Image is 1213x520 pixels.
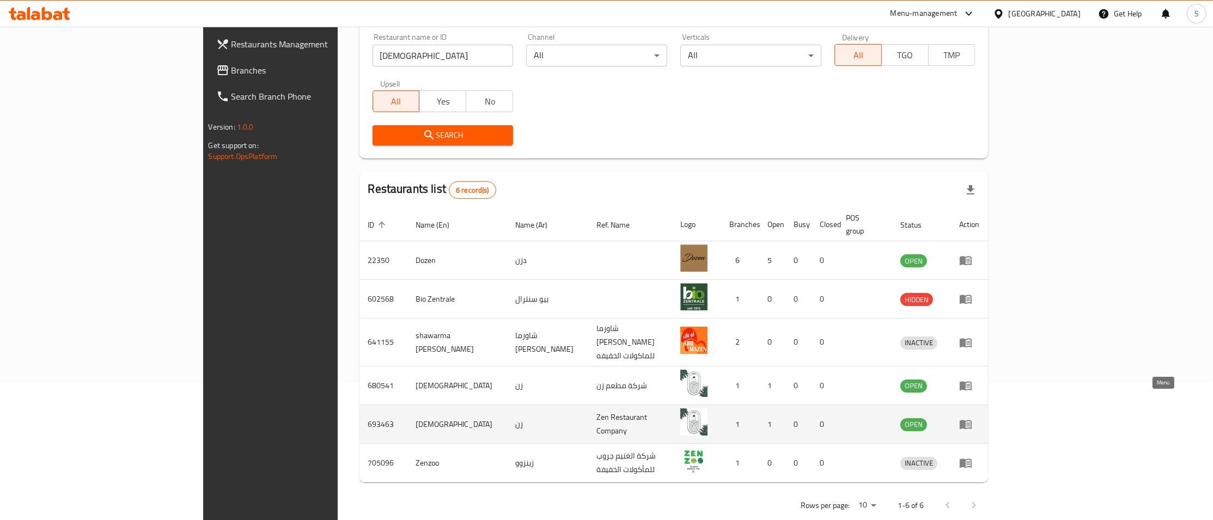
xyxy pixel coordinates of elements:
button: TGO [881,44,929,66]
td: 0 [759,444,785,482]
div: OPEN [900,254,927,267]
div: HIDDEN [900,293,933,306]
a: Restaurants Management [208,31,406,57]
span: Restaurants Management [231,38,397,51]
th: Closed [811,208,837,241]
span: INACTIVE [900,457,937,469]
div: [GEOGRAPHIC_DATA] [1009,8,1081,20]
input: Search for restaurant name or ID.. [373,45,514,66]
td: 0 [785,444,811,482]
a: Support.OpsPlatform [209,149,278,163]
span: ID [368,218,389,231]
td: 0 [811,241,837,280]
td: 0 [785,319,811,366]
span: All [377,94,416,109]
td: زن [507,405,588,444]
div: INACTIVE [900,337,937,350]
td: 0 [785,366,811,405]
button: All [373,90,420,112]
div: Menu-management [891,7,958,20]
img: Zenzoo [680,447,708,474]
td: زينزوو [507,444,588,482]
span: Status [900,218,936,231]
label: Upsell [380,79,400,87]
span: 6 record(s) [449,185,496,195]
td: 5 [759,241,785,280]
h2: Restaurants list [368,181,496,199]
div: Rows per page: [854,497,880,513]
img: ZEN [680,370,708,397]
div: Menu [959,456,979,469]
td: 0 [811,405,837,444]
td: شركة مطعم زن [588,366,672,405]
td: 0 [811,319,837,366]
span: Yes [424,94,462,109]
td: Zenzoo [407,444,507,482]
td: بيو سنترال [507,280,588,319]
a: Branches [208,57,406,83]
span: HIDDEN [900,293,933,306]
span: Get support on: [209,138,259,152]
td: شاورما [PERSON_NAME] [507,319,588,366]
img: ZEN [680,408,708,436]
td: 0 [759,280,785,319]
span: No [471,94,509,109]
div: Menu [959,336,979,349]
label: Delivery [842,33,869,41]
th: Busy [785,208,811,241]
span: TMP [933,47,971,63]
td: 1 [759,366,785,405]
td: 1 [721,444,759,482]
span: TGO [886,47,924,63]
td: Bio Zentrale [407,280,507,319]
a: Search Branch Phone [208,83,406,109]
p: 1-6 of 6 [898,499,924,512]
div: Menu [959,379,979,392]
td: 1 [721,366,759,405]
td: 0 [811,444,837,482]
td: 6 [721,241,759,280]
td: 1 [721,280,759,319]
div: Total records count [449,181,496,199]
th: Action [950,208,988,241]
span: INACTIVE [900,337,937,349]
td: [DEMOGRAPHIC_DATA] [407,405,507,444]
td: 0 [785,280,811,319]
span: All [839,47,877,63]
td: زن [507,366,588,405]
td: 2 [721,319,759,366]
td: Dozen [407,241,507,280]
div: OPEN [900,380,927,393]
span: OPEN [900,418,927,431]
div: Menu [959,254,979,267]
button: All [834,44,882,66]
span: Name (En) [416,218,464,231]
div: All [680,45,821,66]
td: Zen Restaurant Company [588,405,672,444]
span: Name (Ar) [515,218,562,231]
span: OPEN [900,255,927,267]
td: shawarma [PERSON_NAME] [407,319,507,366]
td: 0 [811,280,837,319]
td: [DEMOGRAPHIC_DATA] [407,366,507,405]
span: Search Branch Phone [231,90,397,103]
img: shawarma Abou Mazen [680,327,708,354]
span: Version: [209,120,235,134]
img: Bio Zentrale [680,283,708,310]
td: دزن [507,241,588,280]
span: Branches [231,64,397,77]
td: 0 [785,241,811,280]
td: 1 [759,405,785,444]
span: 1.0.0 [237,120,254,134]
td: 1 [721,405,759,444]
span: S [1194,8,1199,20]
td: 0 [811,366,837,405]
p: Rows per page: [801,499,850,512]
button: No [466,90,513,112]
td: 0 [759,319,785,366]
span: Ref. Name [596,218,644,231]
td: 0 [785,405,811,444]
th: Logo [672,208,721,241]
